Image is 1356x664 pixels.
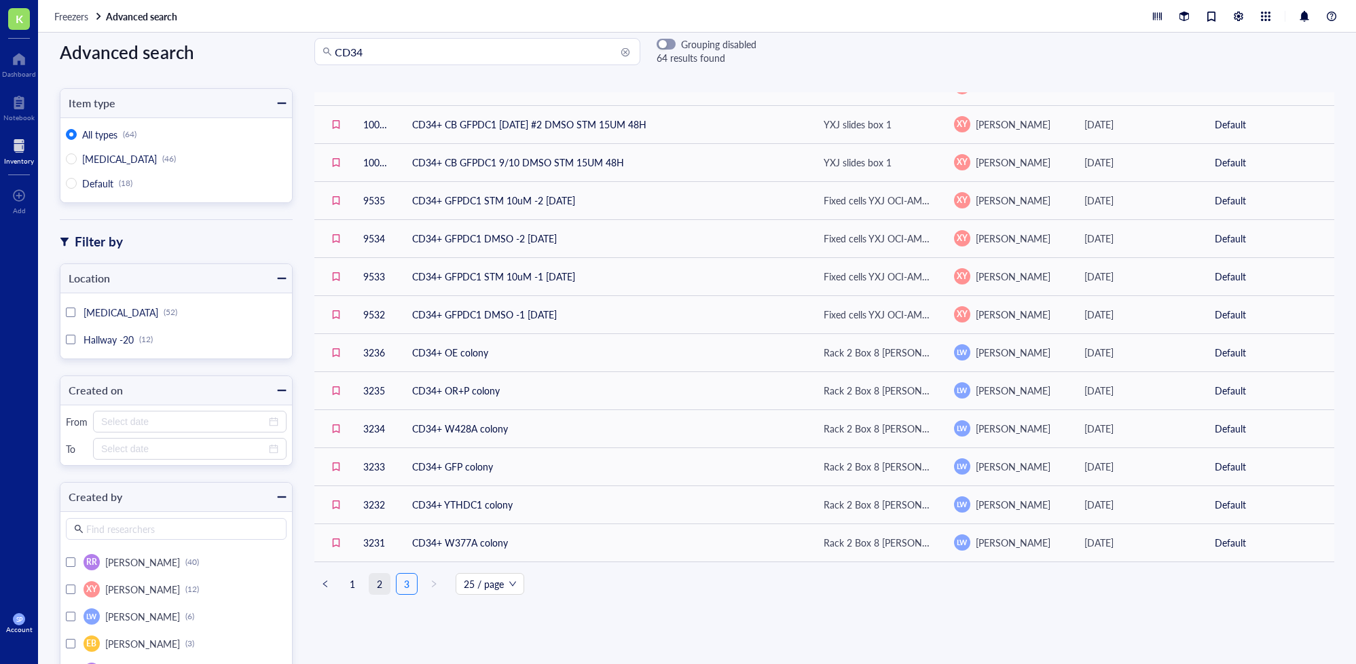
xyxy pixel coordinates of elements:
td: CD34+ YTHDC1 colony [401,485,813,523]
span: Freezers [54,10,88,23]
a: Freezers [54,10,103,22]
td: CD34+ GFPDC1 STM 10uM -1 [DATE] [401,257,813,295]
div: [DATE] [1084,307,1193,322]
div: Created on [60,381,123,400]
a: Notebook [3,92,35,122]
td: 3236 [352,333,401,371]
div: 64 results found [657,50,756,65]
span: Hallway -20 [84,333,134,346]
div: Page Size [456,573,524,595]
li: 1 [342,573,363,595]
span: [PERSON_NAME] [976,117,1050,131]
span: LW [957,347,968,358]
div: Account [6,625,33,633]
span: [PERSON_NAME] [105,637,180,650]
td: 3234 [352,409,401,447]
span: [PERSON_NAME] [976,270,1050,283]
div: (46) [162,153,176,164]
span: LW [957,423,968,434]
a: 3 [397,574,417,594]
span: [PERSON_NAME] [105,610,180,623]
span: EB [86,638,96,650]
span: All types [82,128,117,141]
td: 9535 [352,181,401,219]
div: Advanced search [60,38,293,67]
td: CD34+ CB GFPDC1 9/10 DMSO STM 15UM 48H [401,143,813,181]
td: Default [1204,295,1334,333]
a: 1 [342,574,363,594]
li: 2 [369,573,390,595]
td: CD34+ OE colony [401,333,813,371]
span: [PERSON_NAME] [976,308,1050,321]
span: XY [957,156,968,168]
div: YXJ slides box 1 [824,117,892,132]
button: left [314,573,336,595]
span: [PERSON_NAME] [976,384,1050,397]
td: Default [1204,333,1334,371]
td: 3231 [352,523,401,561]
div: [DATE] [1084,231,1193,246]
div: (3) [185,638,194,649]
td: 3235 [352,371,401,409]
div: [DATE] [1084,345,1193,360]
div: Rack 2 Box 8 [PERSON_NAME] [824,383,932,398]
div: (40) [185,557,199,568]
td: 10057 [352,143,401,181]
td: Default [1204,219,1334,257]
div: (18) [119,178,132,189]
div: Grouping disabled [681,38,756,50]
div: [DATE] [1084,383,1193,398]
td: Default [1204,105,1334,143]
div: Rack 2 Box 8 [PERSON_NAME] [824,345,932,360]
div: YXJ slides box 1 [824,155,892,170]
span: RR [86,556,97,568]
span: LW [86,611,97,622]
div: Add [13,206,26,215]
span: [MEDICAL_DATA] [82,152,157,166]
td: Default [1204,181,1334,219]
span: XY [957,270,968,282]
td: CD34+ OR+P colony [401,371,813,409]
div: [DATE] [1084,155,1193,170]
span: LW [957,385,968,396]
td: CD34+ W428A colony [401,409,813,447]
td: Default [1204,447,1334,485]
span: LW [957,461,968,472]
td: 9532 [352,295,401,333]
span: XY [86,583,97,595]
div: (6) [185,611,194,622]
div: Created by [60,487,122,506]
div: Rack 2 Box 8 [PERSON_NAME] [824,459,932,474]
div: Filter by [75,232,123,251]
span: [PERSON_NAME] [976,498,1050,511]
td: 3232 [352,485,401,523]
span: SP [16,616,22,623]
span: [PERSON_NAME] [976,460,1050,473]
span: [PERSON_NAME] [976,422,1050,435]
div: (52) [164,307,177,318]
span: XY [957,308,968,320]
div: (12) [185,584,199,595]
span: right [430,580,438,588]
li: Next Page [423,573,445,595]
a: 2 [369,574,390,594]
div: Rack 2 Box 8 [PERSON_NAME] [824,421,932,436]
span: [MEDICAL_DATA] [84,306,158,319]
a: Inventory [4,135,34,165]
td: CD34+ GFPDC1 STM 10uM -2 [DATE] [401,181,813,219]
a: Dashboard [2,48,36,78]
input: Select date [101,414,266,429]
span: [PERSON_NAME] [105,583,180,596]
li: 3 [396,573,418,595]
td: CD34+ W377A colony [401,523,813,561]
div: Inventory [4,157,34,165]
td: Default [1204,523,1334,561]
span: XY [957,194,968,206]
td: 9533 [352,257,401,295]
td: Default [1204,257,1334,295]
span: XY [957,232,968,244]
span: Default [82,177,113,190]
div: Notebook [3,113,35,122]
div: Location [60,269,110,288]
div: [DATE] [1084,269,1193,284]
